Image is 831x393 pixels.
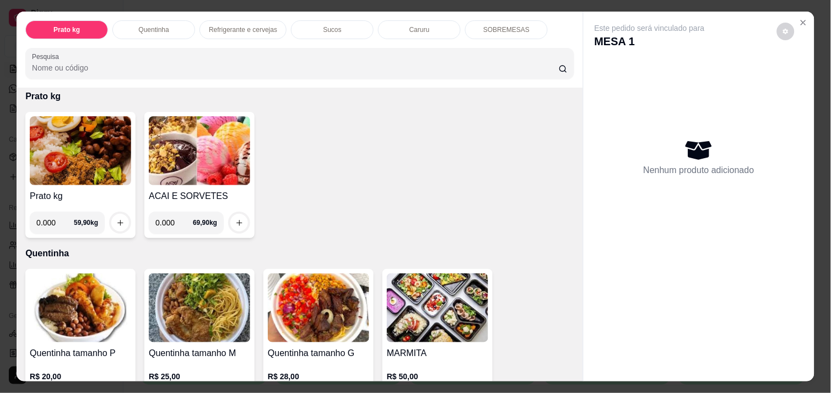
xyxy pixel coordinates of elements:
h4: Quentinha tamanho P [30,347,131,360]
p: R$ 28,00 [268,371,369,382]
h4: Quentinha tamanho G [268,347,369,360]
p: R$ 50,00 [387,371,488,382]
p: Sucos [323,25,342,34]
h4: MARMITA [387,347,488,360]
p: Prato kg [53,25,80,34]
p: R$ 25,00 [149,371,250,382]
p: SOBREMESAS [483,25,530,34]
h4: Prato kg [30,190,131,203]
img: product-image [149,273,250,342]
p: Refrigerante e cervejas [209,25,277,34]
p: Quentinha [25,247,574,260]
img: product-image [387,273,488,342]
p: Este pedido será vinculado para [595,23,705,34]
input: Pesquisa [32,62,559,73]
h4: ACAI E SORVETES [149,190,250,203]
button: Close [795,14,812,31]
p: Quentinha [138,25,169,34]
img: product-image [30,273,131,342]
input: 0.00 [36,212,74,234]
p: Nenhum produto adicionado [644,164,754,177]
h4: Quentinha tamanho M [149,347,250,360]
p: R$ 20,00 [30,371,131,382]
p: Caruru [409,25,430,34]
img: product-image [30,116,131,185]
label: Pesquisa [32,52,63,61]
button: decrease-product-quantity [777,23,795,40]
img: product-image [149,116,250,185]
p: Prato kg [25,90,574,103]
img: product-image [268,273,369,342]
button: increase-product-quantity [111,214,129,232]
input: 0.00 [155,212,193,234]
button: increase-product-quantity [230,214,248,232]
p: MESA 1 [595,34,705,49]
